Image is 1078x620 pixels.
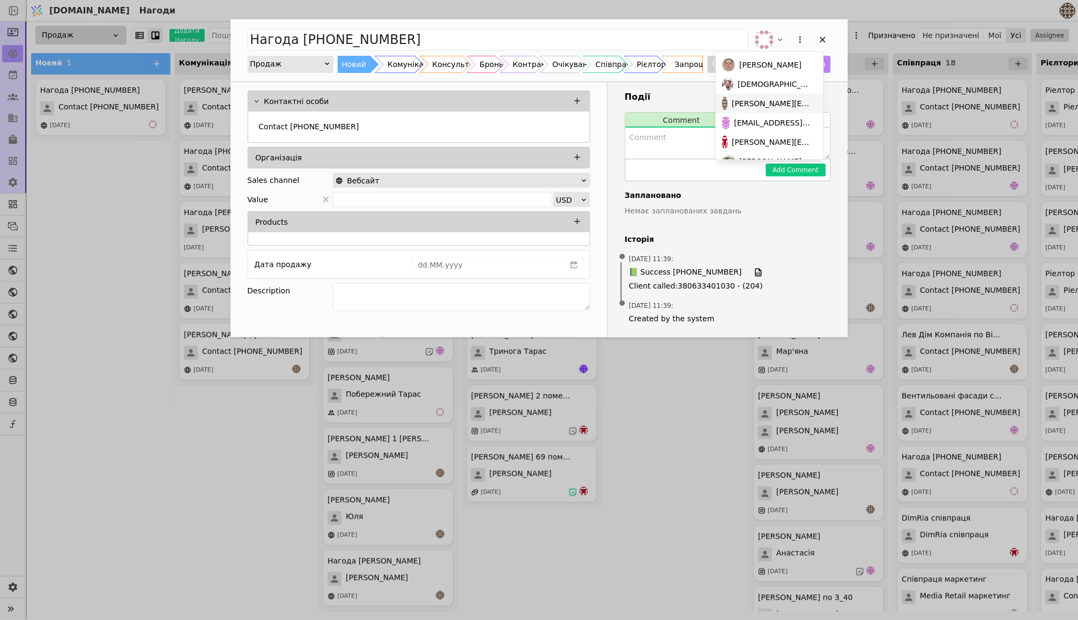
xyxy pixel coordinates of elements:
div: Запрошення [675,56,724,73]
span: [PERSON_NAME] [740,156,802,167]
span: [PERSON_NAME] [740,60,802,71]
button: Closed Lost [708,56,767,73]
img: online-store.svg [336,177,343,184]
span: [EMAIL_ADDRESS][DOMAIN_NAME] [734,117,813,129]
button: Add Comment [766,164,826,176]
div: Дата продажу [255,257,311,272]
button: Comment [626,113,738,128]
span: • [617,243,628,271]
div: Description [248,283,333,298]
span: 📗 Success [PHONE_NUMBER] [629,267,742,278]
h4: Заплановано [625,190,831,201]
div: Рієлтори [637,56,671,73]
div: Новий [342,56,367,73]
input: dd.MM.yyyy [412,257,566,272]
img: bo [723,136,728,149]
span: • [617,290,628,318]
p: Немає запланованих завдань [625,205,831,217]
h4: Історія [625,234,831,245]
div: Очікування [553,56,597,73]
span: [PERSON_NAME][EMAIL_ADDRESS][DOMAIN_NAME] [732,137,813,148]
div: Add Opportunity [231,19,848,337]
img: de [723,116,730,129]
div: Комунікація [388,56,435,73]
svg: calender simple [570,261,578,269]
img: vi [755,30,774,49]
p: Контактні особи [264,96,329,107]
img: РS [723,58,735,71]
span: [DATE] 11:39 : [629,254,674,264]
div: Консультація [433,56,486,73]
span: [DATE] 11:39 : [629,301,674,311]
span: [DEMOGRAPHIC_DATA] [738,79,813,90]
div: Sales channel [248,173,300,188]
img: an [723,97,728,110]
div: Бронь [480,56,503,73]
div: Контракт [513,56,551,73]
span: Вебсайт [347,173,380,188]
span: Created by the system [629,313,827,324]
img: Хр [723,78,734,91]
p: Contact [PHONE_NUMBER] [259,121,359,132]
p: Products [256,217,288,228]
p: Організація [256,152,302,164]
img: AS [723,155,735,168]
div: USD [556,193,580,208]
span: [PERSON_NAME][EMAIL_ADDRESS][DOMAIN_NAME] [732,98,813,109]
div: Продаж [250,56,324,71]
span: Client called : 380633401030 - (204) [629,281,827,292]
div: Співпраця [596,56,636,73]
span: Value [248,192,268,207]
h3: Події [625,91,831,104]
